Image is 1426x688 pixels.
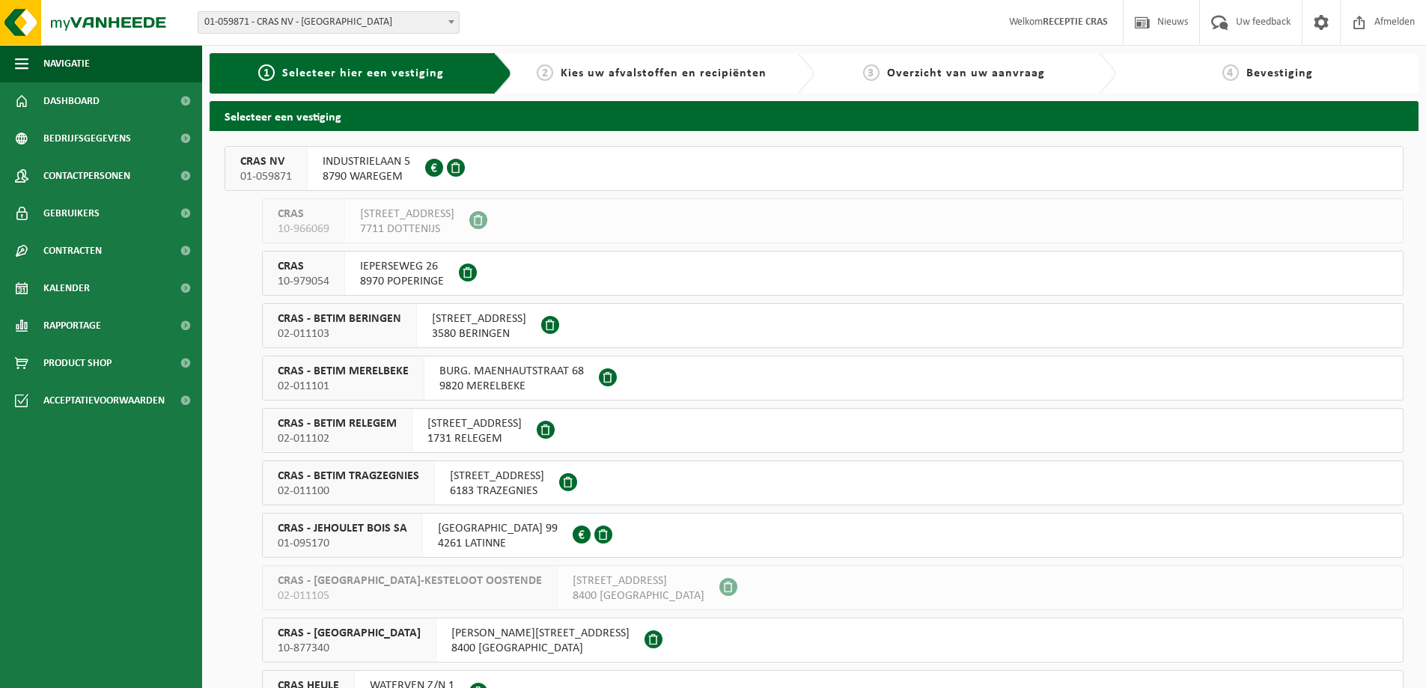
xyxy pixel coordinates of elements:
span: 8970 POPERINGE [360,274,444,289]
span: 4261 LATINNE [438,536,558,551]
button: CRAS - BETIM TRAGZEGNIES 02-011100 [STREET_ADDRESS]6183 TRAZEGNIES [262,460,1404,505]
span: Kalender [43,270,90,307]
span: 10-979054 [278,274,329,289]
span: 01-059871 - CRAS NV - WAREGEM [198,12,459,33]
span: [STREET_ADDRESS] [360,207,454,222]
button: CRAS NV 01-059871 INDUSTRIELAAN 58790 WAREGEM [225,146,1404,191]
span: CRAS NV [240,154,292,169]
span: 01-059871 - CRAS NV - WAREGEM [198,11,460,34]
span: 10-966069 [278,222,329,237]
span: [STREET_ADDRESS] [427,416,522,431]
span: Navigatie [43,45,90,82]
span: CRAS - BETIM BERINGEN [278,311,401,326]
span: 02-011102 [278,431,397,446]
span: 6183 TRAZEGNIES [450,484,544,499]
span: 1 [258,64,275,81]
span: 02-011103 [278,326,401,341]
span: Rapportage [43,307,101,344]
strong: RECEPTIE CRAS [1043,16,1108,28]
span: Gebruikers [43,195,100,232]
span: INDUSTRIELAAN 5 [323,154,410,169]
span: CRAS [278,207,329,222]
span: 02-011105 [278,588,542,603]
span: [PERSON_NAME][STREET_ADDRESS] [451,626,630,641]
span: CRAS - JEHOULET BOIS SA [278,521,407,536]
span: IEPERSEWEG 26 [360,259,444,274]
span: 3 [863,64,880,81]
button: CRAS - BETIM MERELBEKE 02-011101 BURG. MAENHAUTSTRAAT 689820 MERELBEKE [262,356,1404,401]
span: Contactpersonen [43,157,130,195]
span: 2 [537,64,553,81]
span: 8400 [GEOGRAPHIC_DATA] [451,641,630,656]
span: CRAS - [GEOGRAPHIC_DATA] [278,626,421,641]
span: [STREET_ADDRESS] [573,573,704,588]
span: Kies uw afvalstoffen en recipiënten [561,67,767,79]
button: CRAS - BETIM BERINGEN 02-011103 [STREET_ADDRESS]3580 BERINGEN [262,303,1404,348]
span: 1731 RELEGEM [427,431,522,446]
span: CRAS - BETIM MERELBEKE [278,364,409,379]
h2: Selecteer een vestiging [210,101,1419,130]
span: 7711 DOTTENIJS [360,222,454,237]
span: Bevestiging [1246,67,1313,79]
span: 10-877340 [278,641,421,656]
span: CRAS - [GEOGRAPHIC_DATA]-KESTELOOT OOSTENDE [278,573,542,588]
span: CRAS - BETIM RELEGEM [278,416,397,431]
span: Overzicht van uw aanvraag [887,67,1045,79]
button: CRAS - JEHOULET BOIS SA 01-095170 [GEOGRAPHIC_DATA] 994261 LATINNE [262,513,1404,558]
span: Contracten [43,232,102,270]
span: Product Shop [43,344,112,382]
span: Acceptatievoorwaarden [43,382,165,419]
span: BURG. MAENHAUTSTRAAT 68 [439,364,584,379]
span: 01-059871 [240,169,292,184]
button: CRAS - BETIM RELEGEM 02-011102 [STREET_ADDRESS]1731 RELEGEM [262,408,1404,453]
span: 4 [1222,64,1239,81]
span: 02-011101 [278,379,409,394]
span: 8400 [GEOGRAPHIC_DATA] [573,588,704,603]
span: [STREET_ADDRESS] [432,311,526,326]
span: 8790 WAREGEM [323,169,410,184]
span: 01-095170 [278,536,407,551]
button: CRAS 10-979054 IEPERSEWEG 268970 POPERINGE [262,251,1404,296]
span: 3580 BERINGEN [432,326,526,341]
span: Dashboard [43,82,100,120]
span: [STREET_ADDRESS] [450,469,544,484]
span: [GEOGRAPHIC_DATA] 99 [438,521,558,536]
span: CRAS - BETIM TRAGZEGNIES [278,469,419,484]
span: Selecteer hier een vestiging [282,67,444,79]
span: CRAS [278,259,329,274]
span: 9820 MERELBEKE [439,379,584,394]
span: Bedrijfsgegevens [43,120,131,157]
iframe: chat widget [7,655,250,688]
button: CRAS - [GEOGRAPHIC_DATA] 10-877340 [PERSON_NAME][STREET_ADDRESS]8400 [GEOGRAPHIC_DATA] [262,618,1404,663]
span: 02-011100 [278,484,419,499]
